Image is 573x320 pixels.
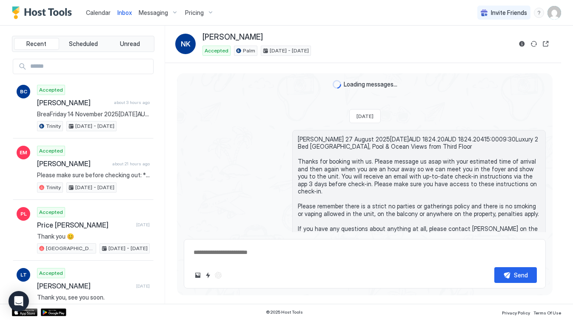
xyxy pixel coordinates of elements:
span: © 2025 Host Tools [266,309,303,315]
a: Privacy Policy [502,308,530,317]
span: PL [20,210,27,218]
span: Accepted [39,208,63,216]
span: LT [20,271,27,279]
span: Accepted [39,86,63,94]
span: about 3 hours ago [114,100,150,105]
span: Unread [120,40,140,48]
button: Upload image [193,270,203,280]
span: [DATE] - [DATE] [108,245,148,252]
span: [DATE] [356,113,373,119]
div: User profile [547,6,561,20]
span: [PERSON_NAME] [37,98,111,107]
button: Scheduled [61,38,106,50]
span: [PERSON_NAME] 27 August 2025[DATE]AUD 1824.20AUD 1824.20415:0009:30Luxury 2 Bed [GEOGRAPHIC_DATA]... [298,135,540,255]
span: Recent [26,40,46,48]
div: loading [333,80,341,89]
span: [DATE] - [DATE] [270,47,309,55]
span: Inbox [117,9,132,16]
span: Thank you, see you soon. [37,294,150,301]
span: BC [20,88,27,95]
span: Scheduled [69,40,98,48]
span: EM [20,149,27,156]
button: Reservation information [517,39,527,49]
span: [PERSON_NAME] [37,282,133,290]
span: Thank you 😊 [37,233,150,240]
div: menu [534,8,544,18]
span: about 21 hours ago [112,161,150,167]
button: Sync reservation [529,39,539,49]
input: Input Field [27,59,153,74]
span: Price [PERSON_NAME] [37,221,133,229]
span: Messaging [139,9,168,17]
span: Privacy Policy [502,310,530,315]
span: Calendar [86,9,111,16]
a: Inbox [117,8,132,17]
span: Accepted [39,147,63,155]
a: Terms Of Use [533,308,561,317]
span: [DATE] - [DATE] [75,184,114,191]
span: Pricing [185,9,204,17]
button: Send [494,267,537,283]
span: NK [181,39,191,49]
button: Unread [107,38,152,50]
span: [PERSON_NAME] [202,32,263,42]
a: Google Play Store [41,308,66,316]
span: BreaFriday 14 November 2025[DATE]AUD 1115.00215:0023:3009:3010:00Stunning 2-3 Bed Penthouse Glori... [37,110,150,118]
span: Palm [243,47,255,55]
span: [DATE] [136,222,150,228]
button: Open reservation [541,39,551,49]
a: Calendar [86,8,111,17]
a: Host Tools Logo [12,6,76,19]
span: [GEOGRAPHIC_DATA] [46,245,94,252]
button: Quick reply [203,270,213,280]
span: [PERSON_NAME] [37,159,109,168]
div: Send [514,271,528,280]
span: [DATE] [136,283,150,289]
span: Trinity [46,184,61,191]
span: [DATE] - [DATE] [75,122,114,130]
span: Accepted [205,47,228,55]
div: Open Intercom Messenger [9,291,29,311]
span: Invite Friends [491,9,527,17]
div: tab-group [12,36,154,52]
span: Loading messages... [344,81,397,88]
span: Trinity [46,122,61,130]
span: Please make sure before checking out: * Wash all dishes (&/or run the dishwashed on exit) * Empty... [37,171,150,179]
span: Accepted [39,269,63,277]
span: Terms Of Use [533,310,561,315]
a: App Store [12,308,37,316]
button: Recent [14,38,59,50]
